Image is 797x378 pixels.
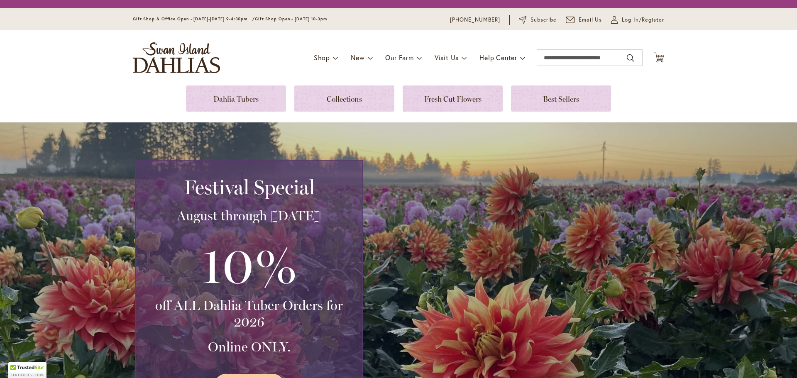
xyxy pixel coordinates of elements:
a: Email Us [566,16,602,24]
h3: Online ONLY. [146,339,352,355]
span: Our Farm [385,53,413,62]
a: [PHONE_NUMBER] [450,16,500,24]
span: Gift Shop Open - [DATE] 10-3pm [255,16,327,22]
a: Log In/Register [611,16,664,24]
h3: off ALL Dahlia Tuber Orders for 2026 [146,297,352,330]
span: Help Center [479,53,517,62]
span: Gift Shop & Office Open - [DATE]-[DATE] 9-4:30pm / [133,16,255,22]
span: Shop [314,53,330,62]
a: store logo [133,42,220,73]
span: Email Us [579,16,602,24]
span: Visit Us [435,53,459,62]
span: New [351,53,364,62]
h3: 10% [146,232,352,297]
h2: Festival Special [146,176,352,199]
h3: August through [DATE] [146,207,352,224]
button: Search [627,51,634,65]
a: Subscribe [519,16,557,24]
span: Log In/Register [622,16,664,24]
span: Subscribe [531,16,557,24]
